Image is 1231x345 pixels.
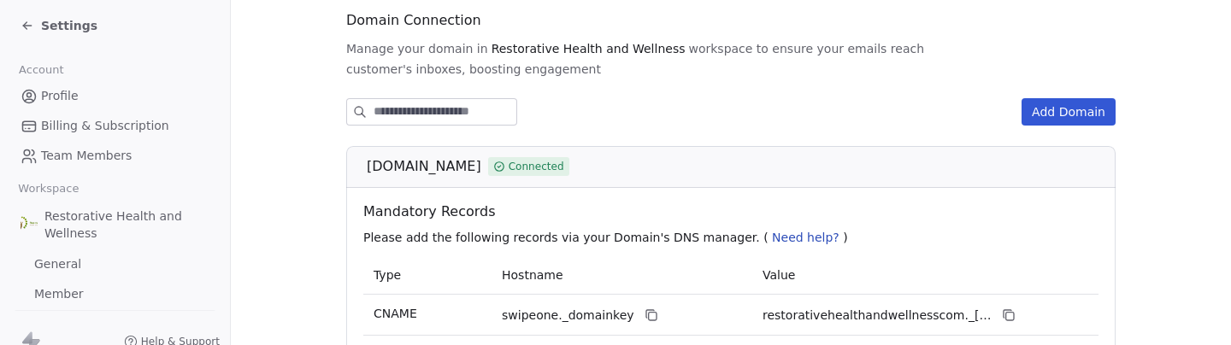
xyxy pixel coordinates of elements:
[374,266,481,284] p: Type
[509,159,564,174] span: Connected
[363,229,1105,246] p: Please add the following records via your Domain's DNS manager. ( )
[21,216,38,233] img: RHW_logo.png
[34,285,84,303] span: Member
[772,231,839,244] span: Need help?
[763,307,992,325] span: restorativehealthandwellnesscom._domainkey.swipeone.email
[41,17,97,34] span: Settings
[367,156,481,177] span: [DOMAIN_NAME]
[374,307,417,320] span: CNAME
[14,250,216,278] a: General
[502,268,563,282] span: Hostname
[14,142,216,170] a: Team Members
[346,61,601,78] span: customer's inboxes, boosting engagement
[11,176,86,202] span: Workspace
[14,112,216,140] a: Billing & Subscription
[21,17,97,34] a: Settings
[34,255,81,273] span: General
[688,40,924,57] span: workspace to ensure your emails reach
[14,280,216,308] a: Member
[346,40,488,57] span: Manage your domain in
[44,208,209,242] span: Restorative Health and Wellness
[502,307,634,325] span: swipeone._domainkey
[11,57,71,83] span: Account
[763,268,795,282] span: Value
[41,117,169,135] span: Billing & Subscription
[1022,98,1116,126] button: Add Domain
[363,202,1105,222] span: Mandatory Records
[41,87,79,105] span: Profile
[41,147,132,165] span: Team Members
[346,10,481,31] span: Domain Connection
[14,82,216,110] a: Profile
[492,40,686,57] span: Restorative Health and Wellness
